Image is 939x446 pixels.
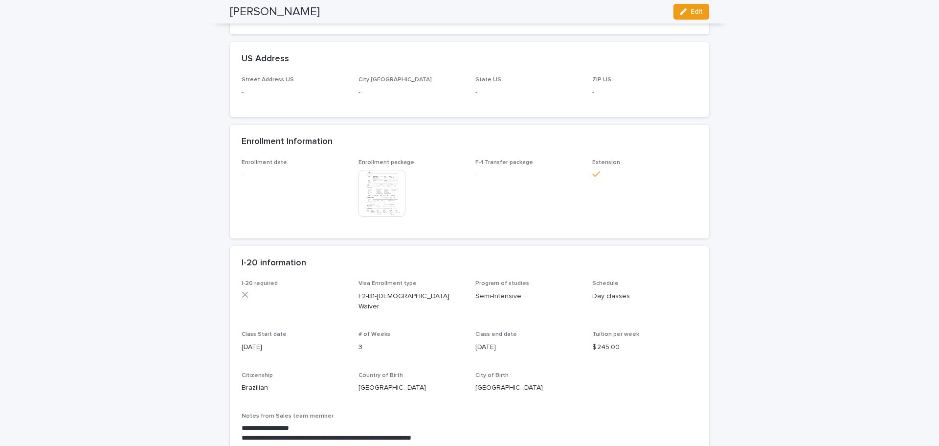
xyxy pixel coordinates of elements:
[475,373,509,378] span: City of Birth
[592,87,697,97] p: -
[242,87,347,97] p: -
[358,342,464,352] p: 3
[592,331,639,337] span: Tuition per week
[242,170,347,180] p: -
[475,383,581,393] p: [GEOGRAPHIC_DATA]
[242,54,289,65] h2: US Address
[475,342,581,352] p: [DATE]
[242,281,278,286] span: I-20 required
[242,342,347,352] p: [DATE]
[358,77,432,83] span: City [GEOGRAPHIC_DATA]
[475,160,533,165] span: F-1 Transfer package
[242,137,333,147] h2: Enrollment Information
[475,331,517,337] span: Class end date
[358,281,417,286] span: Visa Enrollment type
[230,5,320,19] h2: [PERSON_NAME]
[475,87,581,97] p: -
[242,160,287,165] span: Enrollment date
[592,160,620,165] span: Extension
[242,77,294,83] span: Street Address US
[358,291,464,312] p: F2-B1-[DEMOGRAPHIC_DATA] Waiver
[592,77,611,83] span: ZIP US
[475,281,529,286] span: Program of studies
[475,77,501,83] span: State US
[242,383,347,393] p: Brazilian
[358,160,414,165] span: Enrollment package
[691,8,703,15] span: Edit
[242,258,306,269] h2: I-20 information
[242,413,334,419] span: Notes from Sales team member
[592,342,697,352] p: $ 245.00
[592,291,697,302] p: Day classes
[475,291,581,302] p: Semi-Intensive
[358,331,390,337] span: # of Weeks
[358,373,403,378] span: Country of Birth
[358,383,464,393] p: [GEOGRAPHIC_DATA]
[358,87,464,97] p: -
[592,281,619,286] span: Schedule
[673,4,709,20] button: Edit
[475,170,581,180] p: -
[242,331,287,337] span: Class Start date
[242,373,273,378] span: Citizenship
